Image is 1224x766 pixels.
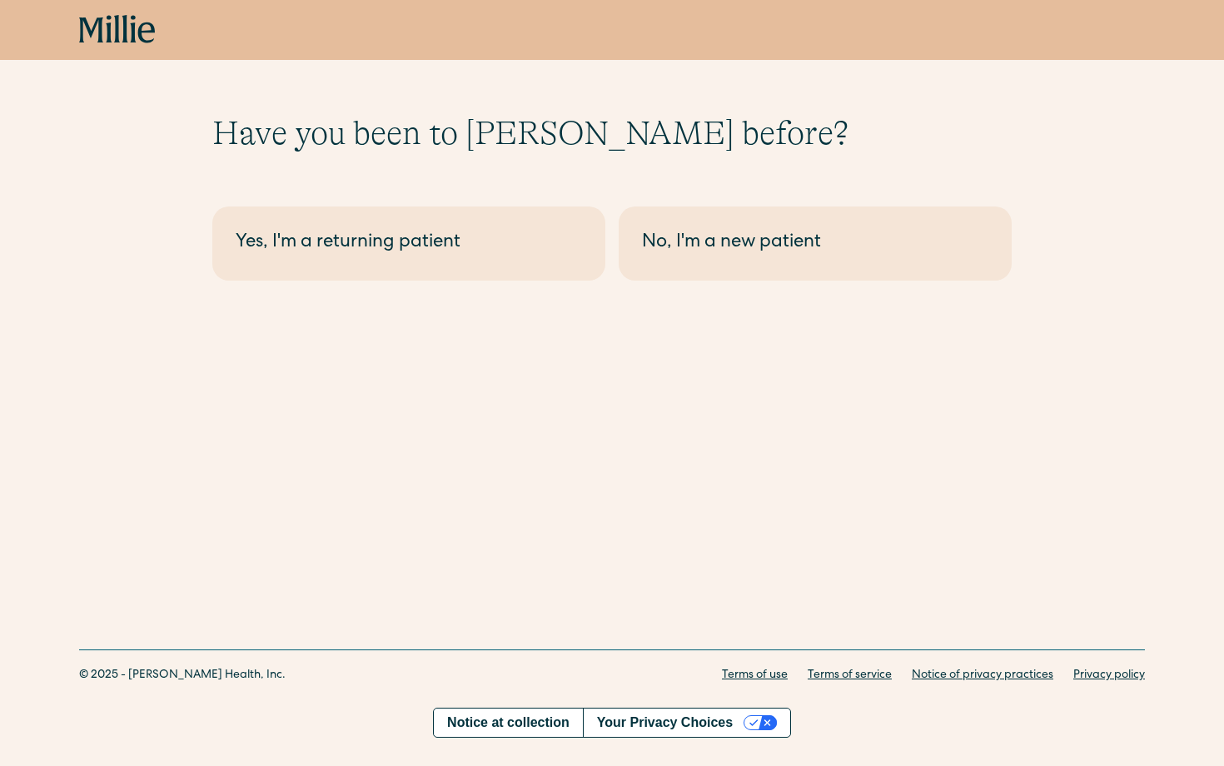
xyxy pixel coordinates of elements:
div: No, I'm a new patient [642,230,988,257]
h1: Have you been to [PERSON_NAME] before? [212,113,1012,153]
a: Yes, I'm a returning patient [212,206,605,281]
div: © 2025 - [PERSON_NAME] Health, Inc. [79,667,286,684]
a: Notice at collection [434,709,583,737]
div: Yes, I'm a returning patient [236,230,582,257]
a: Terms of service [808,667,892,684]
a: Notice of privacy practices [912,667,1053,684]
a: No, I'm a new patient [619,206,1012,281]
a: Privacy policy [1073,667,1145,684]
a: Terms of use [722,667,788,684]
button: Your Privacy Choices [583,709,790,737]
